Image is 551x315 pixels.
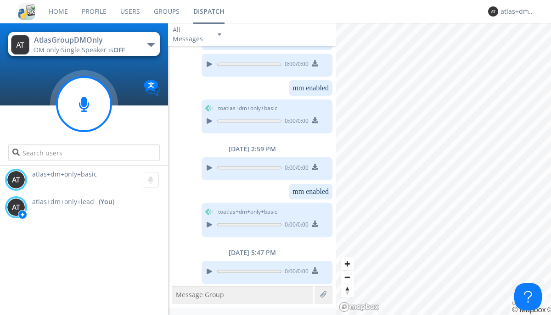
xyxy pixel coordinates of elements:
div: [DATE] 2:59 PM [168,144,336,154]
div: AtlasGroupDMOnly [34,35,137,45]
span: 0:00 / 0:00 [281,60,309,70]
span: Reset bearing to north [341,284,354,297]
span: 0:00 / 0:00 [281,267,309,277]
span: atlas+dm+only+basic [32,170,97,178]
img: download media button [312,267,318,274]
img: download media button [312,221,318,227]
img: download media button [312,60,318,66]
dc-p: mm enabled [292,84,329,92]
div: (You) [99,197,114,206]
div: atlas+dm+only+lead [500,7,535,16]
span: Single Speaker is [61,45,125,54]
span: 0:00 / 0:00 [281,221,309,231]
div: DM only · [34,45,137,55]
button: Zoom out [341,271,354,284]
iframe: Toggle Customer Support [514,283,542,310]
img: 373638.png [7,198,25,216]
img: download media button [312,117,318,123]
img: 373638.png [7,171,25,189]
img: 373638.png [488,6,498,17]
span: 0:00 / 0:00 [281,164,309,174]
span: to atlas+dm+only+basic [218,104,277,112]
input: Search users [8,144,159,161]
div: [DATE] 5:47 PM [168,248,336,257]
img: caret-down-sm.svg [218,33,221,36]
span: to atlas+dm+only+basic [218,208,277,216]
div: All Messages [173,25,209,44]
button: Reset bearing to north [341,284,354,297]
span: 0:00 / 0:00 [281,117,309,127]
span: atlas+dm+only+lead [32,197,94,206]
img: cddb5a64eb264b2086981ab96f4c1ba7 [18,3,35,20]
button: Zoom in [341,257,354,271]
img: Translation enabled [144,80,160,96]
a: Mapbox logo [339,302,379,312]
dc-p: mm enabled [292,188,329,196]
img: download media button [312,164,318,170]
button: AtlasGroupDMOnlyDM only·Single Speaker isOFF [8,32,159,56]
span: OFF [113,45,125,54]
button: Toggle attribution [512,302,519,304]
img: 373638.png [11,35,29,55]
a: Mapbox [512,306,545,314]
